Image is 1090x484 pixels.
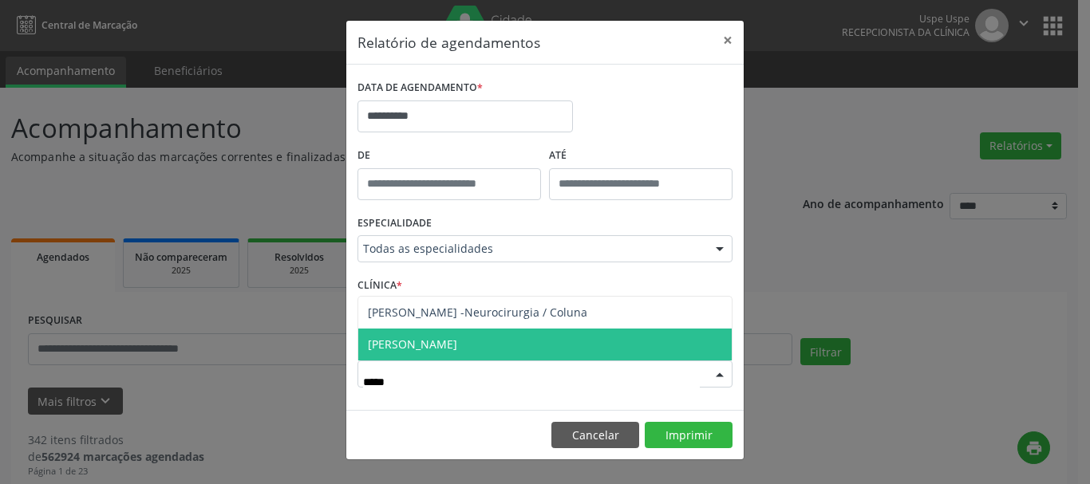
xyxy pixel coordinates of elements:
span: [PERSON_NAME] -Neurocirurgia / Coluna [368,305,587,320]
label: De [357,144,541,168]
label: CLÍNICA [357,273,402,298]
button: Cancelar [551,422,639,449]
label: DATA DE AGENDAMENTO [357,76,483,100]
label: ESPECIALIDADE [357,211,432,236]
label: ATÉ [549,144,733,168]
span: [PERSON_NAME] [368,336,457,352]
h5: Relatório de agendamentos [357,32,540,53]
button: Imprimir [645,422,733,449]
span: Todas as especialidades [363,241,700,257]
button: Close [712,21,744,60]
